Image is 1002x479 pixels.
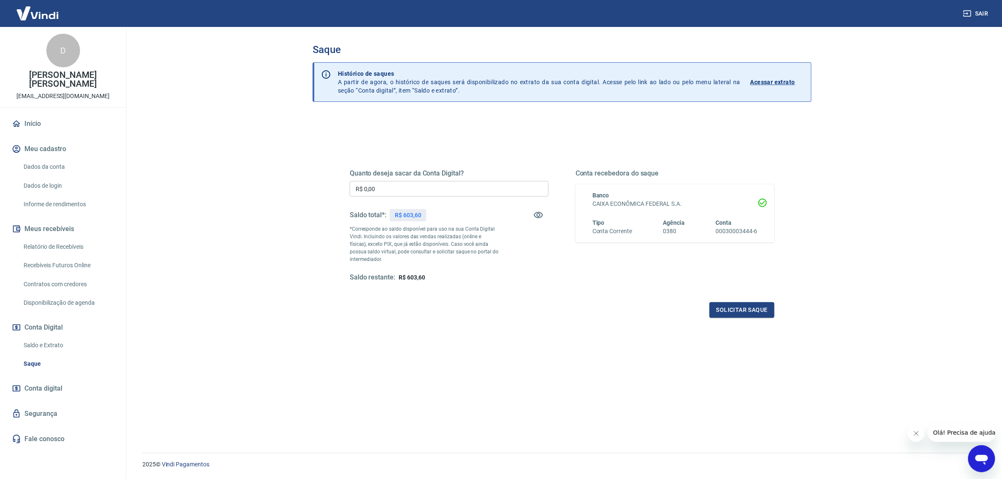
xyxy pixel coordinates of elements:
a: Contratos com credores [20,276,116,293]
h5: Saldo total*: [350,211,386,219]
h3: Saque [313,44,812,56]
p: Acessar extrato [750,78,795,86]
a: Informe de rendimentos [20,196,116,213]
h6: CAIXA ECONÔMICA FEDERAL S.A. [592,200,758,208]
iframe: Fechar mensagem [908,425,925,442]
h6: Conta Corrente [592,227,632,236]
a: Dados da conta [20,158,116,176]
div: D [46,34,80,67]
a: Início [10,114,116,133]
span: Banco [592,192,609,199]
iframe: Botão para abrir a janela de mensagens [968,445,995,472]
a: Disponibilização de agenda [20,294,116,311]
button: Conta Digital [10,318,116,337]
span: Tipo [592,219,605,226]
img: Vindi [10,0,65,26]
p: *Corresponde ao saldo disponível para uso na sua Conta Digital Vindi. Incluindo os valores das ve... [350,225,499,263]
button: Solicitar saque [710,302,774,318]
p: A partir de agora, o histórico de saques será disponibilizado no extrato da sua conta digital. Ac... [338,69,740,95]
a: Acessar extrato [750,69,804,95]
p: R$ 603,60 [395,211,421,220]
span: R$ 603,60 [399,274,425,281]
a: Relatório de Recebíveis [20,238,116,255]
iframe: Mensagem da empresa [928,423,995,442]
h6: 00030003444-6 [716,227,758,236]
button: Sair [962,6,992,21]
span: Olá! Precisa de ajuda? [5,6,71,13]
span: Agência [663,219,685,226]
a: Saldo e Extrato [20,337,116,354]
h5: Saldo restante: [350,273,395,282]
a: Recebíveis Futuros Online [20,257,116,274]
span: Conta [716,219,732,226]
p: [EMAIL_ADDRESS][DOMAIN_NAME] [16,92,110,101]
a: Dados de login [20,177,116,194]
a: Saque [20,355,116,373]
h5: Conta recebedora do saque [576,169,774,178]
span: Conta digital [24,383,62,394]
a: Fale conosco [10,430,116,448]
h5: Quanto deseja sacar da Conta Digital? [350,169,549,178]
button: Meu cadastro [10,140,116,158]
p: [PERSON_NAME] [PERSON_NAME] [7,71,119,88]
h6: 0380 [663,227,685,236]
button: Meus recebíveis [10,220,116,238]
p: Histórico de saques [338,69,740,78]
a: Segurança [10,404,116,423]
p: 2025 © [142,460,982,469]
a: Vindi Pagamentos [162,461,209,468]
a: Conta digital [10,379,116,398]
